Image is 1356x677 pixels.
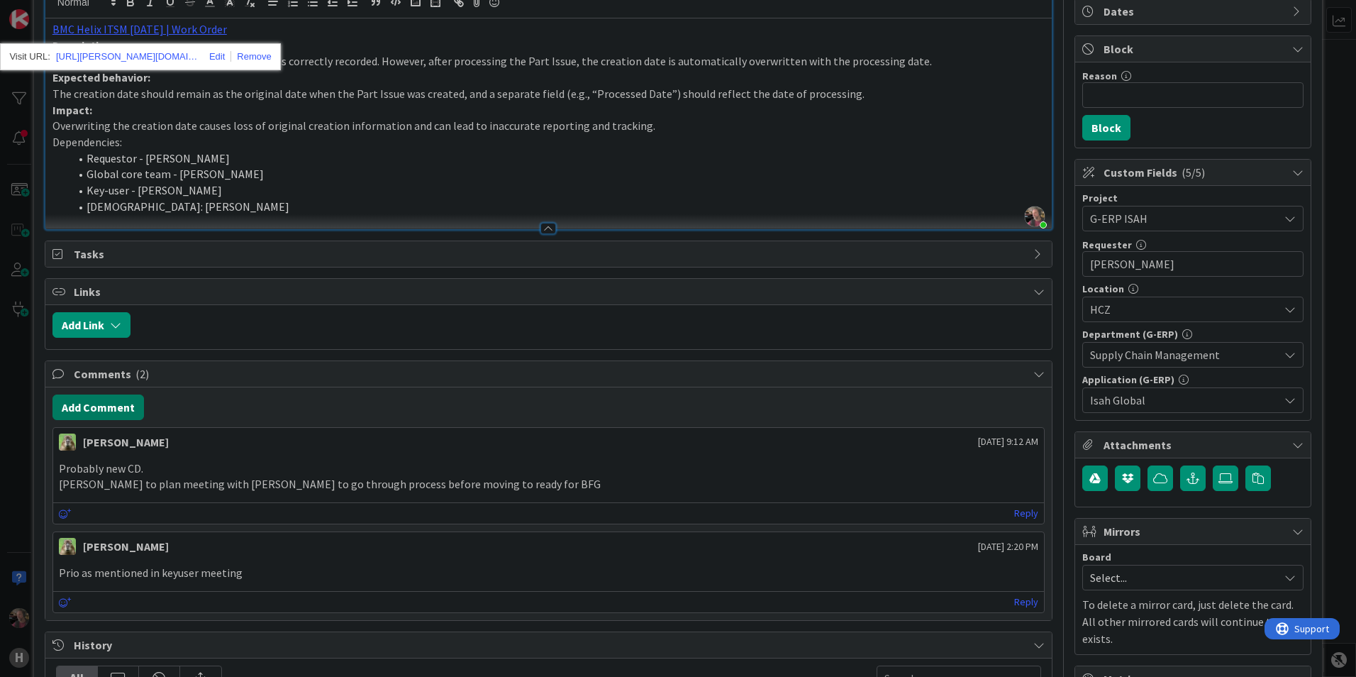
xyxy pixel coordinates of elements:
[74,637,1026,654] span: History
[52,134,1045,150] p: Dependencies:
[1104,523,1285,540] span: Mirrors
[83,538,169,555] div: [PERSON_NAME]
[70,182,1045,199] li: Key-user - [PERSON_NAME]
[1082,193,1304,203] div: Project
[1025,207,1045,226] img: mUQgmzPMbl307rknRjqrXhhrfDoDWjCu.png
[1090,209,1272,229] span: G-ERP ISAH
[56,48,198,66] a: [URL][PERSON_NAME][DOMAIN_NAME]
[1090,392,1279,409] span: Isah Global
[59,565,1038,581] p: Prio as mentioned in keyuser meeting
[1014,505,1038,522] a: Reply
[1082,596,1304,647] p: To delete a mirror card, just delete the card. All other mirrored cards will continue to exists.
[1082,375,1304,385] div: Application (G-ERP)
[978,434,1038,449] span: [DATE] 9:12 AM
[1090,568,1272,588] span: Select...
[52,103,92,117] strong: Impact:
[1104,164,1285,181] span: Custom Fields
[59,538,76,555] img: TT
[1104,40,1285,57] span: Block
[70,150,1045,167] li: Requestor - [PERSON_NAME]
[74,365,1026,382] span: Comments
[1014,593,1038,611] a: Reply
[1104,3,1285,20] span: Dates
[978,539,1038,554] span: [DATE] 2:20 PM
[83,434,169,451] div: [PERSON_NAME]
[1082,238,1132,251] label: Requester
[74,246,1026,263] span: Tasks
[1104,436,1285,453] span: Attachments
[59,476,1038,492] p: [PERSON_NAME] to plan meeting with [PERSON_NAME] to go through process before moving to ready for...
[1182,165,1205,180] span: ( 5/5 )
[59,461,1038,477] p: Probably new CD.
[70,166,1045,182] li: Global core team - [PERSON_NAME]
[1082,284,1304,294] div: Location
[59,434,76,451] img: TT
[1082,70,1117,82] label: Reason
[1082,552,1111,562] span: Board
[135,367,149,381] span: ( 2 )
[52,118,1045,134] p: Overwriting the creation date causes loss of original creation information and can lead to inaccu...
[52,38,115,53] strong: Description:
[52,395,144,420] button: Add Comment
[1082,115,1130,141] button: Block
[1090,301,1279,318] span: HCZ
[1082,329,1304,339] div: Department (G-ERP)
[52,53,1045,70] p: When a Part Issue is created, the creation date is correctly recorded. However, after processing ...
[1090,346,1279,363] span: Supply Chain Management
[70,199,1045,215] li: [DEMOGRAPHIC_DATA]: [PERSON_NAME]
[52,86,1045,102] p: The creation date should remain as the original date when the Part Issue was created, and a separ...
[52,70,150,84] strong: Expected behavior:
[52,22,227,36] a: BMC Helix ITSM [DATE] | Work Order
[74,283,1026,300] span: Links
[52,312,130,338] button: Add Link
[30,2,65,19] span: Support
